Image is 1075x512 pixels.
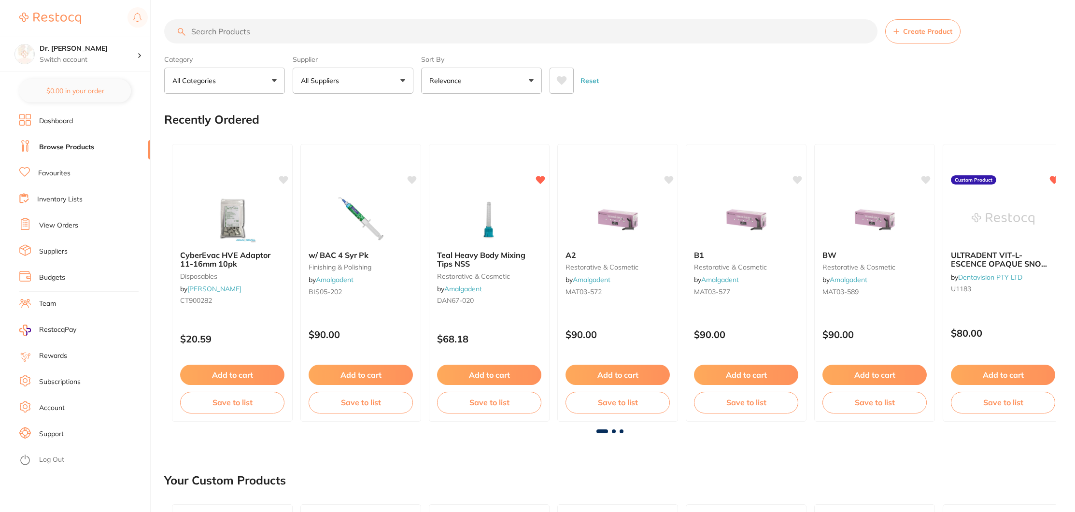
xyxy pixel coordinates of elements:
[566,288,670,296] small: MAT03-572
[39,299,56,309] a: Team
[309,392,413,413] button: Save to list
[458,195,521,243] img: Teal Heavy Body Mixing Tips NSS
[822,392,927,413] button: Save to list
[19,79,131,102] button: $0.00 in your order
[39,429,64,439] a: Support
[694,365,798,385] button: Add to cart
[566,275,610,284] span: by
[437,392,541,413] button: Save to list
[309,365,413,385] button: Add to cart
[566,251,670,259] b: A2
[172,76,220,85] p: All Categories
[309,275,354,284] span: by
[951,285,1055,293] small: U1183
[903,28,952,35] span: Create Product
[39,455,64,465] a: Log Out
[329,195,392,243] img: w/ BAC 4 Syr Pk
[40,44,137,54] h4: Dr. Kim Carr
[958,273,1022,282] a: Dentavision PTY LTD
[39,142,94,152] a: Browse Products
[39,377,81,387] a: Subscriptions
[39,403,65,413] a: Account
[694,263,798,271] small: restorative & cosmetic
[301,76,343,85] p: All Suppliers
[180,284,241,293] span: by
[694,288,798,296] small: MAT03-577
[309,288,413,296] small: BIS05-202
[566,392,670,413] button: Save to list
[830,275,867,284] a: Amalgadent
[164,68,285,94] button: All Categories
[421,68,542,94] button: Relevance
[187,284,241,293] a: [PERSON_NAME]
[951,251,1055,269] b: ULTRADENT VIT-L- ESCENCE OPAQUE SNOW ENAMEL SYRINGE 2.5G (1)
[429,76,466,85] p: Relevance
[39,221,78,230] a: View Orders
[15,44,34,64] img: Dr. Kim Carr
[180,392,284,413] button: Save to list
[293,68,413,94] button: All Suppliers
[694,392,798,413] button: Save to list
[164,55,285,64] label: Category
[951,392,1055,413] button: Save to list
[293,55,413,64] label: Supplier
[421,55,542,64] label: Sort By
[39,247,68,256] a: Suppliers
[437,251,541,269] b: Teal Heavy Body Mixing Tips NSS
[180,333,284,344] p: $20.59
[309,251,413,259] b: w/ BAC 4 Syr Pk
[951,175,996,185] label: Custom Product
[951,365,1055,385] button: Add to cart
[843,195,906,243] img: BW
[694,275,739,284] span: by
[39,325,76,335] span: RestocqPay
[37,195,83,204] a: Inventory Lists
[822,275,867,284] span: by
[39,351,67,361] a: Rewards
[437,272,541,280] small: restorative & cosmetic
[437,333,541,344] p: $68.18
[164,113,259,127] h2: Recently Ordered
[566,329,670,340] p: $90.00
[180,251,284,269] b: CyberEvac HVE Adaptor 11-16mm 10pk
[316,275,354,284] a: Amalgadent
[573,275,610,284] a: Amalgadent
[566,365,670,385] button: Add to cart
[39,273,65,283] a: Budgets
[180,272,284,280] small: disposables
[437,284,482,293] span: by
[437,297,541,304] small: DAN67-020
[822,329,927,340] p: $90.00
[951,327,1055,339] p: $80.00
[19,325,76,336] a: RestocqPay
[164,474,286,487] h2: Your Custom Products
[444,284,482,293] a: Amalgadent
[885,19,961,43] button: Create Product
[694,251,798,259] b: B1
[586,195,649,243] img: A2
[180,365,284,385] button: Add to cart
[694,329,798,340] p: $90.00
[38,169,71,178] a: Favourites
[39,116,73,126] a: Dashboard
[951,273,1022,282] span: by
[201,195,264,243] img: CyberEvac HVE Adaptor 11-16mm 10pk
[822,251,927,259] b: BW
[566,263,670,271] small: restorative & cosmetic
[822,263,927,271] small: restorative & cosmetic
[578,68,602,94] button: Reset
[822,365,927,385] button: Add to cart
[180,297,284,304] small: CT900282
[822,288,927,296] small: MAT03-589
[701,275,739,284] a: Amalgadent
[19,13,81,24] img: Restocq Logo
[19,453,147,468] button: Log Out
[40,55,137,65] p: Switch account
[309,329,413,340] p: $90.00
[972,195,1034,243] img: ULTRADENT VIT-L- ESCENCE OPAQUE SNOW ENAMEL SYRINGE 2.5G (1)
[19,325,31,336] img: RestocqPay
[164,19,877,43] input: Search Products
[715,195,778,243] img: B1
[437,365,541,385] button: Add to cart
[309,263,413,271] small: finishing & polishing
